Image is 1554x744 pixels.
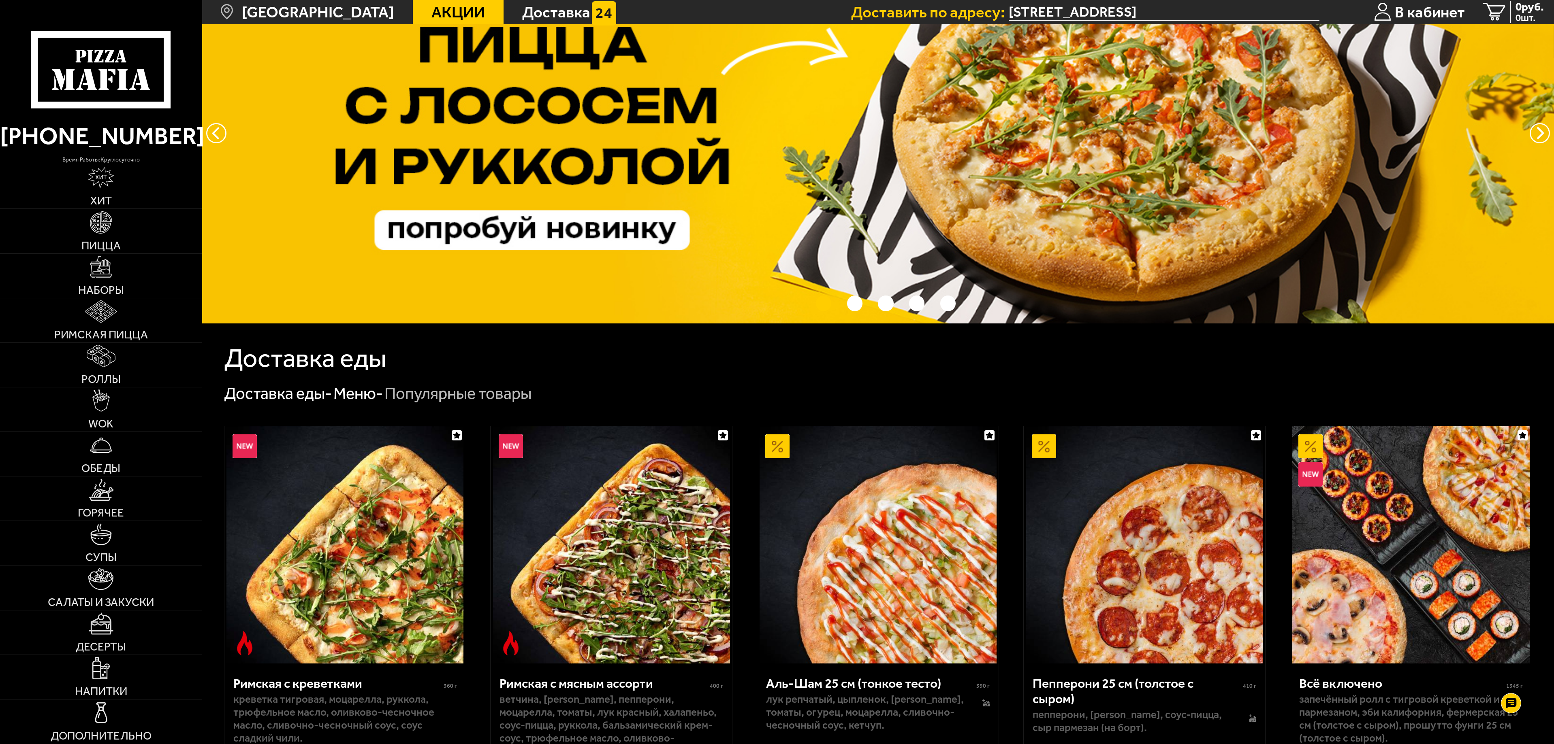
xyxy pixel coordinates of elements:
[1299,676,1504,691] div: Всё включено
[51,730,152,742] span: Дополнительно
[206,123,226,143] button: следующий
[81,463,120,474] span: Обеды
[1290,426,1532,663] a: АкционныйНовинкаВсё включено
[940,295,956,311] button: точки переключения
[85,552,117,563] span: Супы
[765,434,790,459] img: Акционный
[1024,426,1265,663] a: АкционныйПепперони 25 см (толстое с сыром)
[1516,13,1544,23] span: 0 шт.
[76,641,126,653] span: Десерты
[816,295,831,311] button: точки переключения
[1243,682,1256,689] span: 410 г
[1395,4,1465,20] span: В кабинет
[233,434,257,459] img: Новинка
[757,426,999,663] a: АкционныйАль-Шам 25 см (тонкое тесто)
[226,426,463,663] img: Римская с креветками
[1292,426,1529,663] img: Всё включено
[710,682,723,689] span: 400 г
[90,195,112,206] span: Хит
[499,631,523,655] img: Острое блюдо
[1009,4,1319,21] input: Ваш адрес доставки
[1033,676,1241,707] div: Пепперони 25 см (толстое с сыром)
[766,693,966,732] p: лук репчатый, цыпленок, [PERSON_NAME], томаты, огурец, моцарелла, сливочно-чесночный соус, кетчуп.
[444,682,457,689] span: 360 г
[1033,708,1233,734] p: пепперони, [PERSON_NAME], соус-пицца, сыр пармезан (на борт).
[909,295,924,311] button: точки переключения
[766,676,974,691] div: Аль-Шам 25 см (тонкое тесто)
[1026,426,1263,663] img: Пепперони 25 см (толстое с сыром)
[224,426,466,663] a: НовинкаОстрое блюдоРимская с креветками
[760,426,997,663] img: Аль-Шам 25 см (тонкое тесто)
[499,676,708,691] div: Римская с мясным ассорти
[242,4,394,20] span: [GEOGRAPHIC_DATA]
[333,384,383,403] a: Меню-
[54,329,148,340] span: Римская пицца
[491,426,732,663] a: НовинкаОстрое блюдоРимская с мясным ассорти
[233,631,257,655] img: Острое блюдо
[75,686,127,697] span: Напитки
[1298,462,1323,487] img: Новинка
[81,374,121,385] span: Роллы
[878,295,893,311] button: точки переключения
[1506,682,1523,689] span: 1345 г
[1009,4,1319,21] span: улица Стасовой, 2
[224,384,332,403] a: Доставка еды-
[493,426,730,663] img: Римская с мясным ассорти
[1298,434,1323,459] img: Акционный
[1530,123,1550,143] button: предыдущий
[81,240,121,251] span: Пицца
[499,434,523,459] img: Новинка
[522,4,590,20] span: Доставка
[48,597,154,608] span: Салаты и закуски
[78,285,124,296] span: Наборы
[88,418,113,429] span: WOK
[976,682,990,689] span: 390 г
[224,345,386,371] h1: Доставка еды
[233,676,442,691] div: Римская с креветками
[384,383,532,404] div: Популярные товары
[1516,1,1544,13] span: 0 руб.
[851,4,1009,20] span: Доставить по адресу:
[847,295,862,311] button: точки переключения
[592,1,616,26] img: 15daf4d41897b9f0e9f617042186c801.svg
[1032,434,1056,459] img: Акционный
[78,507,124,519] span: Горячее
[431,4,485,20] span: Акции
